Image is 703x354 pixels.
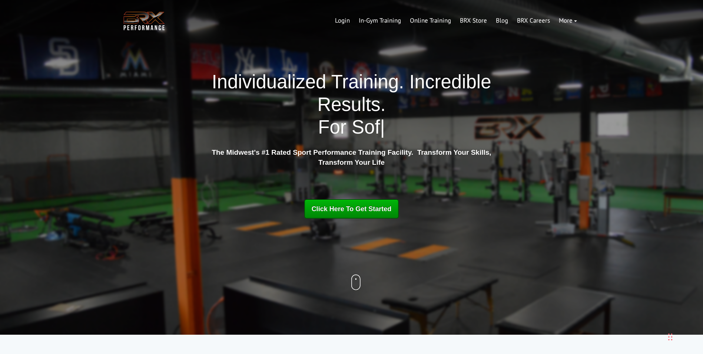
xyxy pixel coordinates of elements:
[668,326,673,348] div: Drag
[491,12,513,30] a: Blog
[331,12,581,30] div: Navigation Menu
[354,12,405,30] a: In-Gym Training
[380,117,385,138] span: |
[122,10,166,32] img: BRX Transparent Logo-2
[554,12,581,30] a: More
[312,205,392,213] span: Click Here To Get Started
[513,12,554,30] a: BRX Careers
[304,199,399,219] a: Click Here To Get Started
[212,148,491,166] strong: The Midwest's #1 Rated Sport Performance Training Facility. Transform Your Skills, Transform Your...
[331,12,354,30] a: Login
[209,71,494,139] h1: Individualized Training. Incredible Results.
[455,12,491,30] a: BRX Store
[318,117,380,138] span: For Sof
[405,12,455,30] a: Online Training
[598,274,703,354] iframe: Chat Widget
